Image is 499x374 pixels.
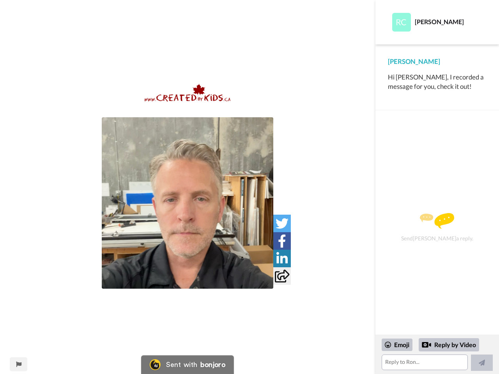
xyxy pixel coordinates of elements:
[150,359,161,370] img: Bonjoro Logo
[388,72,487,91] div: Hi [PERSON_NAME], I recorded a message for you, check it out!
[392,13,411,32] img: Profile Image
[388,57,487,66] div: [PERSON_NAME]
[102,117,273,289] img: 27ffdd30-54b0-4f38-8309-cbe6814ce38f-thumb.jpg
[419,338,479,351] div: Reply by Video
[141,355,234,374] a: Bonjoro LogoSent withbonjoro
[422,340,431,349] div: Reply by Video
[200,361,225,368] div: bonjoro
[415,18,486,25] div: [PERSON_NAME]
[420,213,454,229] img: message.svg
[166,361,197,368] div: Sent with
[386,124,488,331] div: Send [PERSON_NAME] a reply.
[145,83,230,102] img: c97ee682-0088-491f-865b-ed4f10ffb1e8
[382,339,412,351] div: Emoji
